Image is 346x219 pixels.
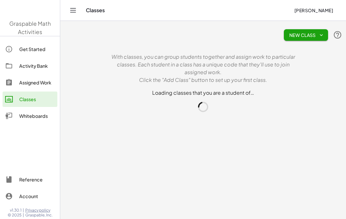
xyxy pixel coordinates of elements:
[69,89,337,112] div: Loading classes that you are a student of…
[3,172,57,187] a: Reference
[8,213,21,218] span: © 2025
[289,4,338,16] button: [PERSON_NAME]
[19,192,55,200] div: Account
[19,79,55,86] div: Assigned Work
[107,53,299,76] p: With classes, you can group students together and assign work to particular classes. Each student...
[10,208,21,213] span: v1.30.1
[107,76,299,84] p: Click the "Add Class" button to set up your first class.
[25,208,53,213] a: Privacy policy
[25,213,53,218] span: Graspable, Inc.
[3,92,57,107] a: Classes
[19,176,55,183] div: Reference
[289,32,323,38] span: New Class
[3,41,57,57] a: Get Started
[23,208,24,213] span: |
[19,112,55,120] div: Whiteboards
[68,5,78,15] button: Toggle navigation
[19,95,55,103] div: Classes
[284,29,328,41] button: New Class
[19,45,55,53] div: Get Started
[23,213,24,218] span: |
[9,20,51,35] span: Graspable Math Activities
[3,75,57,90] a: Assigned Work
[19,62,55,70] div: Activity Bank
[3,58,57,74] a: Activity Bank
[294,7,333,13] span: [PERSON_NAME]
[3,108,57,124] a: Whiteboards
[3,188,57,204] a: Account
